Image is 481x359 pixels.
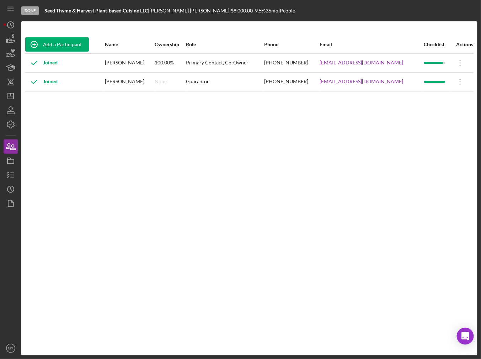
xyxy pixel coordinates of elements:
button: MR [4,341,18,355]
div: [PHONE_NUMBER] [264,73,319,91]
button: Add a Participant [25,37,89,52]
div: [PERSON_NAME] [PERSON_NAME] | [149,8,231,14]
div: 36 mo [266,8,278,14]
div: $8,000.00 [231,8,255,14]
text: MR [8,347,14,350]
div: | [44,8,149,14]
b: Seed Thyme & Harvest Plant-based Cuisine LLC [44,7,148,14]
div: Done [21,6,39,15]
div: Ownership [155,42,185,47]
div: [PHONE_NUMBER] [264,54,319,72]
div: Role [186,42,263,47]
div: Actions [451,42,474,47]
div: 9.5 % [255,8,266,14]
div: None [155,79,167,84]
div: Joined [25,54,58,72]
div: 100.00% [155,54,185,72]
div: Joined [25,73,58,91]
div: Add a Participant [43,37,82,52]
div: Open Intercom Messenger [457,328,474,345]
div: [PERSON_NAME] [105,54,154,72]
div: | People [278,8,295,14]
a: [EMAIL_ADDRESS][DOMAIN_NAME] [320,79,403,84]
div: Primary Contact, Co-Owner [186,54,263,72]
div: Phone [264,42,319,47]
div: Guarantor [186,73,263,91]
div: Name [105,42,154,47]
div: [PERSON_NAME] [105,73,154,91]
a: [EMAIL_ADDRESS][DOMAIN_NAME] [320,60,403,65]
div: Checklist [424,42,451,47]
div: Email [320,42,423,47]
